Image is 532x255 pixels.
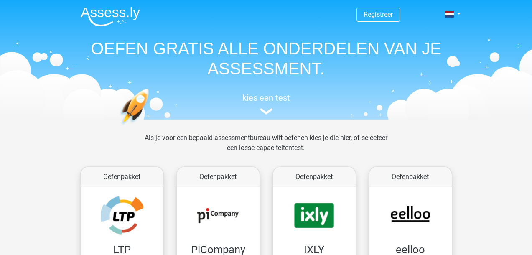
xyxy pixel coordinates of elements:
[260,108,272,115] img: assessment
[74,93,458,115] a: kies een test
[364,10,393,18] a: Registreer
[120,89,181,164] img: oefenen
[81,7,140,26] img: Assessly
[74,38,458,79] h1: OEFEN GRATIS ALLE ONDERDELEN VAN JE ASSESSMENT.
[74,93,458,103] h5: kies een test
[138,133,394,163] div: Als je voor een bepaald assessmentbureau wilt oefenen kies je die hier, of selecteer een losse ca...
